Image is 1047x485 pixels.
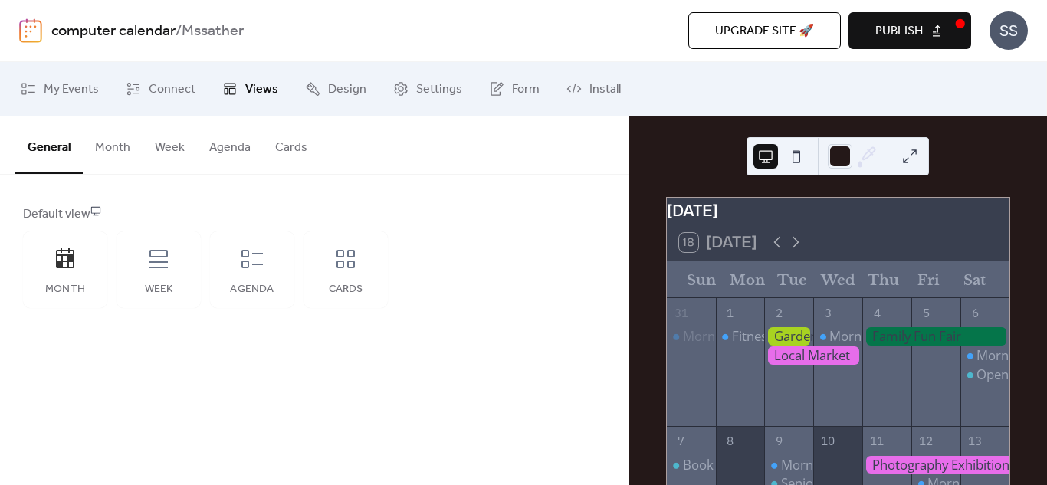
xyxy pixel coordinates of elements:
div: Morning Yoga Bliss [667,327,716,346]
span: Install [589,80,621,99]
div: Thu [861,262,906,298]
div: Mon [724,262,770,298]
b: Mssather [182,17,244,46]
div: Book Club Gathering [683,456,805,474]
span: Upgrade site 🚀 [715,22,814,41]
span: Views [245,80,278,99]
button: Upgrade site 🚀 [688,12,841,49]
div: Local Market [764,346,862,365]
button: Publish [848,12,971,49]
div: Morning Yoga Bliss [960,346,1009,365]
div: Fri [906,262,951,298]
div: Sun [679,262,724,298]
div: 9 [771,433,788,450]
div: 11 [869,433,886,450]
div: Tue [770,262,815,298]
div: [DATE] [667,198,1009,224]
div: 7 [673,433,690,450]
div: Month [38,283,92,296]
div: 13 [967,433,983,450]
div: 8 [722,433,739,450]
span: Publish [875,22,923,41]
div: Book Club Gathering [667,456,716,474]
div: Open Mic Night [960,365,1009,384]
button: Agenda [197,116,263,172]
span: Connect [149,80,195,99]
b: / [176,17,182,46]
div: 5 [918,304,935,321]
img: logo [19,18,42,43]
a: Install [555,68,632,110]
div: Morning Yoga Bliss [764,456,813,474]
div: 12 [918,433,935,450]
div: Week [132,283,185,296]
span: Form [512,80,540,99]
span: My Events [44,80,99,99]
div: Agenda [225,283,279,296]
span: Settings [416,80,462,99]
div: Fitness Bootcamp [732,327,838,346]
div: Wed [816,262,861,298]
a: Views [211,68,290,110]
div: Morning Yoga Bliss [781,456,892,474]
div: Cards [319,283,373,296]
div: Photography Exhibition [862,456,1009,474]
span: Design [328,80,366,99]
div: 4 [869,304,886,321]
a: Form [478,68,551,110]
div: SS [990,11,1028,50]
div: 6 [967,304,983,321]
div: Family Fun Fair [862,327,1009,346]
div: 3 [820,304,837,321]
a: computer calendar [51,17,176,46]
button: Week [143,116,197,172]
div: 31 [673,304,690,321]
div: 10 [820,433,837,450]
a: My Events [9,68,110,110]
div: 2 [771,304,788,321]
button: Month [83,116,143,172]
div: Default view [23,205,602,224]
a: Connect [114,68,207,110]
div: Fitness Bootcamp [716,327,765,346]
div: Morning Yoga Bliss [813,327,862,346]
div: Morning Yoga Bliss [829,327,940,346]
div: 1 [722,304,739,321]
div: Sat [952,262,997,298]
a: Design [294,68,378,110]
div: Morning Yoga Bliss [683,327,794,346]
a: Settings [382,68,474,110]
button: General [15,116,83,174]
button: Cards [263,116,320,172]
div: Gardening Workshop [764,327,813,346]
